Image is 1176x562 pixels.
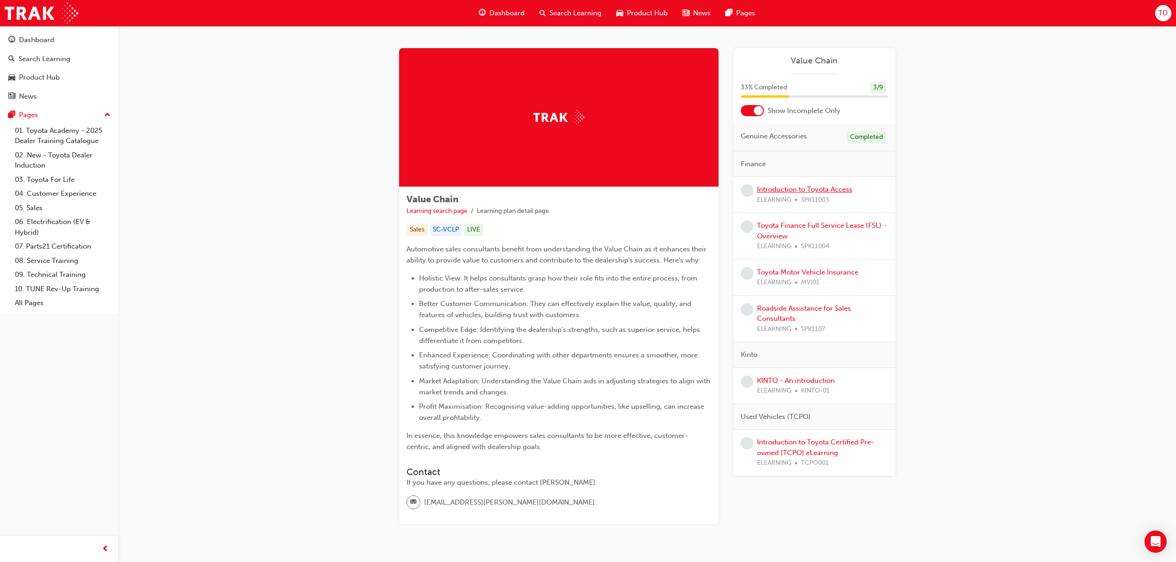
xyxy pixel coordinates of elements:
div: LIVE [464,224,483,236]
div: Sales [407,224,428,236]
span: ELEARNING [757,277,791,288]
span: Dashboard [489,8,525,19]
span: news-icon [8,93,15,101]
a: 10. TUNE Rev-Up Training [11,282,114,296]
span: Used Vehicles (TCPO) [741,412,811,422]
span: Genuine Accessories [741,131,807,142]
span: Show Incomplete Only [768,106,840,116]
span: TD [1158,8,1168,19]
div: News [19,91,37,102]
span: Better Customer Communication: They can effectively explain the value, quality, and features of v... [419,300,693,319]
span: learningRecordVerb_NONE-icon [741,184,753,197]
div: SC-VCLP [430,224,462,236]
span: search-icon [8,55,15,63]
a: 06. Electrification (EV & Hybrid) [11,215,114,239]
span: SPK11003 [801,195,829,206]
span: car-icon [8,74,15,82]
div: 3 / 9 [870,81,886,94]
span: [EMAIL_ADDRESS][PERSON_NAME][DOMAIN_NAME] [424,497,595,508]
span: pages-icon [8,111,15,119]
span: Holistic View: It helps consultants grasp how their role fits into the entire process, from produ... [419,274,699,293]
button: Pages [4,106,114,124]
a: 09. Technical Training [11,268,114,282]
span: Profit Maximisation: Recognising value-adding opportunities, like upselling, can increase overall... [419,402,706,422]
a: search-iconSearch Learning [532,4,609,23]
span: Market Adaptation: Understanding the Value Chain aids in adjusting strategies to align with marke... [419,377,712,396]
span: ELEARNING [757,195,791,206]
img: Trak [5,3,78,24]
div: Completed [847,131,886,144]
a: Introduction to Toyota Access [757,185,852,194]
span: learningRecordVerb_NONE-icon [741,220,753,233]
div: Search Learning [19,54,70,64]
button: TD [1155,5,1171,21]
span: ELEARNING [757,324,791,335]
span: News [693,8,711,19]
div: Dashboard [19,35,54,45]
a: 02. New - Toyota Dealer Induction [11,148,114,173]
span: ELEARNING [757,458,791,468]
span: MVI01 [801,277,819,288]
div: Pages [19,110,38,120]
a: car-iconProduct Hub [609,4,675,23]
a: 08. Service Training [11,254,114,268]
h3: Contact [407,467,711,477]
a: Toyota Finance Full Service Lease (FSL) - Overview [757,221,887,240]
span: search-icon [539,7,546,19]
a: 07. Parts21 Certification [11,239,114,254]
a: 04. Customer Experience [11,187,114,201]
span: car-icon [616,7,623,19]
span: email-icon [410,496,417,508]
span: Product Hub [627,8,668,19]
span: guage-icon [479,7,486,19]
span: KINTO-01 [801,386,830,396]
a: All Pages [11,296,114,310]
a: Introduction to Toyota Certified Pre-owned [TCPO] eLearning [757,438,874,457]
div: Open Intercom Messenger [1145,531,1167,553]
span: Competitive Edge: Identifying the dealership's strengths, such as superior service, helps differe... [419,325,702,345]
span: learningRecordVerb_NONE-icon [741,303,753,316]
span: news-icon [682,7,689,19]
div: Product Hub [19,72,60,83]
span: Kinto [741,350,757,360]
a: news-iconNews [675,4,718,23]
a: 05. Sales [11,201,114,215]
a: News [4,88,114,105]
a: 01. Toyota Academy - 2025 Dealer Training Catalogue [11,124,114,148]
div: If you have any questions, please contact [PERSON_NAME]. [407,477,711,488]
a: guage-iconDashboard [471,4,532,23]
span: 33 % Completed [741,82,787,93]
a: pages-iconPages [718,4,763,23]
span: Finance [741,159,766,169]
span: Search Learning [550,8,601,19]
span: SPK11004 [801,241,829,252]
span: learningRecordVerb_NONE-icon [741,437,753,450]
li: Learning plan detail page [477,206,549,217]
span: Automotive sales consultants benefit from understanding the Value Chain as it enhances their abil... [407,245,708,264]
img: Trak [533,110,584,125]
a: Dashboard [4,31,114,49]
a: KINTO - An introduction [757,376,835,385]
span: prev-icon [102,543,109,555]
span: pages-icon [726,7,732,19]
a: Value Chain [741,56,888,66]
span: learningRecordVerb_NONE-icon [741,267,753,280]
span: ELEARNING [757,241,791,252]
button: DashboardSearch LearningProduct HubNews [4,30,114,106]
span: SPK1107 [801,324,825,335]
span: Value Chain [407,194,458,205]
span: TCPO001 [801,458,829,468]
a: Roadside Assistance for Sales Consultants [757,304,851,323]
span: ELEARNING [757,386,791,396]
a: Learning search page [407,207,468,215]
span: Enhanced Experience: Coordinating with other departments ensures a smoother, more satisfying cust... [419,351,700,370]
span: guage-icon [8,36,15,44]
a: Product Hub [4,69,114,86]
span: Pages [736,8,755,19]
span: up-icon [104,109,111,121]
span: learningRecordVerb_NONE-icon [741,375,753,388]
a: 03. Toyota For Life [11,173,114,187]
